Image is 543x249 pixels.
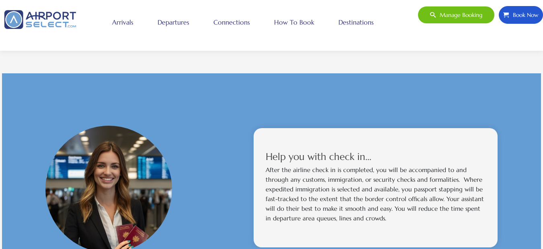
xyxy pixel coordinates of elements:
a: Arrivals [110,12,135,32]
a: Destinations [336,12,376,32]
a: Departures [156,12,191,32]
a: Manage booking [418,6,495,24]
p: After the airline check in is completed, you will be accompanied to and through any customs, immi... [266,165,486,223]
h2: Help you with check in... [266,152,486,161]
span: Book Now [509,6,539,23]
a: Connections [211,12,252,32]
a: Book Now [499,6,543,24]
a: How to book [272,12,316,32]
span: Manage booking [436,6,482,23]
